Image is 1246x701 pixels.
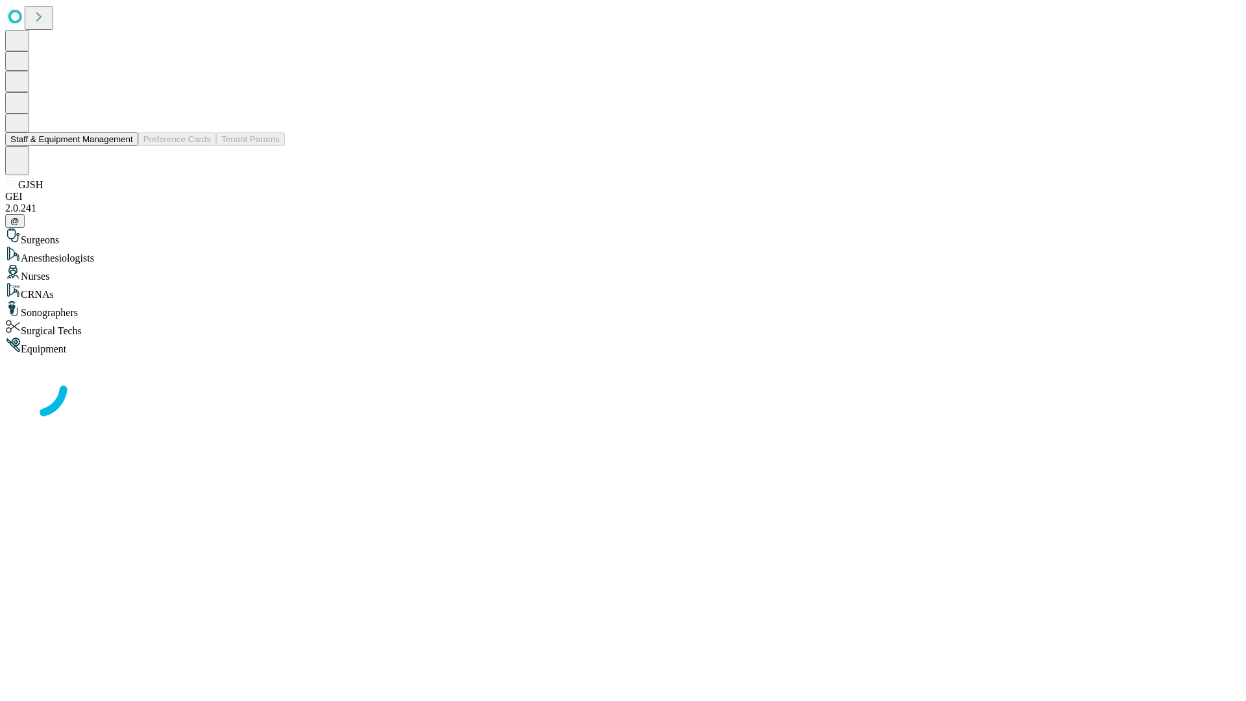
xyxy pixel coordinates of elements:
[5,301,1241,319] div: Sonographers
[18,179,43,190] span: GJSH
[5,319,1241,337] div: Surgical Techs
[5,246,1241,264] div: Anesthesiologists
[5,191,1241,203] div: GEI
[5,264,1241,282] div: Nurses
[5,228,1241,246] div: Surgeons
[216,132,285,146] button: Tenant Params
[5,132,138,146] button: Staff & Equipment Management
[138,132,216,146] button: Preference Cards
[5,214,25,228] button: @
[10,216,19,226] span: @
[5,282,1241,301] div: CRNAs
[5,203,1241,214] div: 2.0.241
[5,337,1241,355] div: Equipment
